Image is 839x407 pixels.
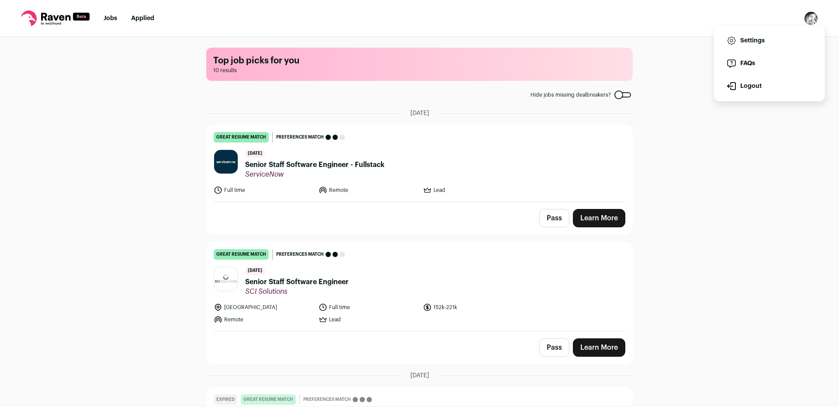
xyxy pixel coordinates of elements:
span: SCI Solutions [245,287,349,296]
span: [DATE] [245,267,265,275]
li: Remote [319,186,418,195]
span: Preferences match [303,395,351,404]
span: Preferences match [276,133,324,142]
li: 152k-221k [423,303,523,312]
a: great resume match Preferences match [DATE] Senior Staff Software Engineer SCI Solutions [GEOGRAP... [207,242,632,331]
button: Pass [539,338,569,357]
div: great resume match [214,249,269,260]
span: Senior Staff Software Engineer [245,277,349,287]
li: Full time [319,303,418,312]
a: Jobs [104,15,117,21]
button: Open dropdown [804,11,818,25]
button: Pass [539,209,569,227]
li: Lead [319,315,418,324]
span: Hide jobs missing dealbreakers? [530,91,611,98]
a: Learn More [573,209,625,227]
span: [DATE] [245,150,265,158]
a: great resume match Preferences match [DATE] Senior Staff Software Engineer - Fullstack ServiceNow... [207,125,632,202]
a: Learn More [573,338,625,357]
h1: Top job picks for you [213,55,626,67]
li: Lead [423,186,523,195]
div: great resume match [214,132,269,143]
li: Full time [214,186,313,195]
li: [GEOGRAPHIC_DATA] [214,303,313,312]
span: Preferences match [276,250,324,259]
button: Logout [721,76,818,97]
a: Settings [721,30,818,51]
div: Expired [214,394,237,405]
a: Applied [131,15,154,21]
a: FAQs [721,53,818,74]
img: 16251607-medium_jpg [804,11,818,25]
li: Remote [214,315,313,324]
div: great resume match [241,394,296,405]
span: 10 results [213,67,626,74]
span: Senior Staff Software Engineer - Fullstack [245,160,385,170]
img: 29f85fd8b287e9f664a2b1c097d31c015b81325739a916a8fbde7e2e4cbfa6b3.jpg [214,150,238,174]
span: [DATE] [410,371,429,380]
span: [DATE] [410,109,429,118]
span: ServiceNow [245,170,385,179]
img: 75808a47e997fa41f18b2dbb380cc8909b5ca2d2bd4b97e2ba7cc56fe568ddad.jpg [214,273,238,285]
